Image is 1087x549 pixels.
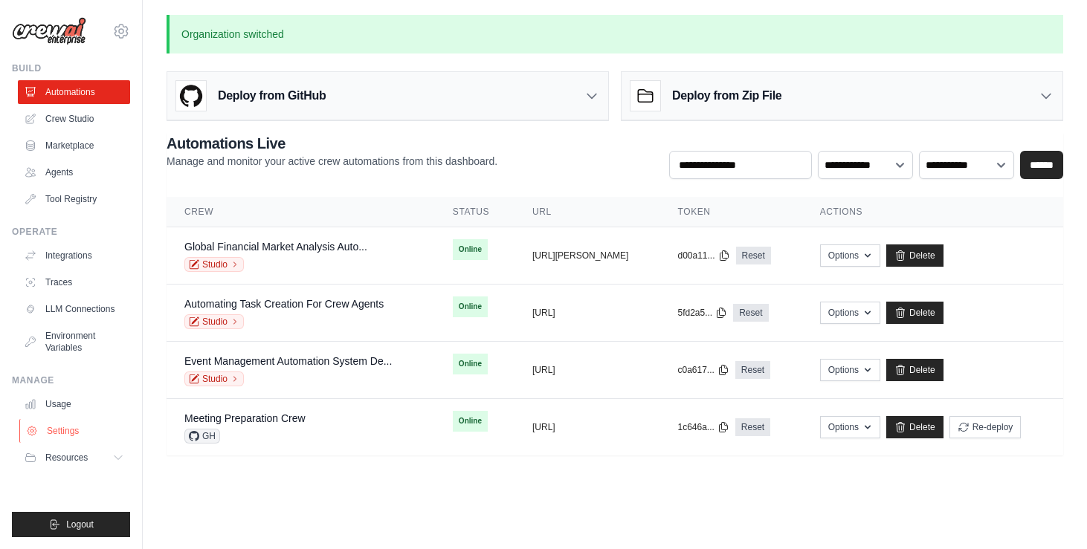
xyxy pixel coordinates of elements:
th: Actions [802,197,1063,227]
span: Online [453,354,488,374]
div: Manage [12,374,130,386]
a: LLM Connections [18,297,130,321]
span: Logout [66,519,94,530]
div: Operate [12,226,130,238]
a: Global Financial Market Analysis Auto... [184,241,367,253]
h2: Automations Live [167,133,497,154]
button: Re-deploy [949,416,1022,438]
button: [URL][PERSON_NAME] [532,250,628,261]
button: Options [820,416,880,438]
button: 5fd2a5... [677,307,727,319]
a: Delete [886,244,944,267]
button: Options [820,244,880,267]
a: Reset [735,361,770,379]
a: Studio [184,314,244,329]
button: Options [820,359,880,381]
span: Online [453,296,488,317]
a: Reset [736,247,771,264]
a: Event Management Automation System De... [184,355,392,367]
button: Options [820,302,880,324]
span: Online [453,239,488,260]
a: Traces [18,270,130,294]
a: Settings [19,419,132,443]
a: Integrations [18,244,130,267]
th: Status [435,197,515,227]
button: 1c646a... [677,421,729,433]
h3: Deploy from Zip File [672,87,781,105]
a: Environment Variables [18,324,130,360]
a: Studio [184,257,244,272]
th: Token [659,197,801,227]
img: Logo [12,17,86,45]
a: Reset [735,418,770,436]
a: Meeting Preparation Crew [184,412,306,424]
p: Manage and monitor your active crew automations from this dashboard. [167,154,497,169]
p: Organization switched [167,15,1063,53]
span: GH [184,429,220,444]
th: URL [515,197,660,227]
iframe: Chat Widget [1013,478,1087,549]
span: Resources [45,452,88,464]
a: Usage [18,392,130,416]
th: Crew [167,197,435,227]
a: Reset [733,304,768,322]
a: Studio [184,371,244,386]
h3: Deploy from GitHub [218,87,326,105]
button: Logout [12,512,130,537]
a: Automating Task Creation For Crew Agents [184,298,384,310]
a: Marketplace [18,134,130,157]
a: Delete [886,302,944,324]
button: Resources [18,446,130,470]
button: c0a617... [677,364,729,376]
a: Agents [18,160,130,184]
a: Delete [886,359,944,381]
a: Delete [886,416,944,438]
a: Automations [18,80,130,104]
div: Build [12,62,130,74]
img: GitHub Logo [176,81,206,111]
button: d00a11... [677,250,729,261]
span: Online [453,411,488,432]
a: Crew Studio [18,107,130,131]
div: Widget de chat [1013,478,1087,549]
a: Tool Registry [18,187,130,211]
